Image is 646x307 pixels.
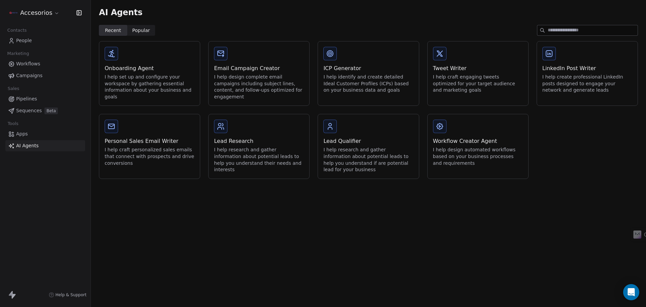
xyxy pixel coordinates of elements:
[433,74,523,94] div: I help craft engaging tweets optimized for your target audience and marketing goals
[8,7,61,19] button: Accesorios
[16,95,37,102] span: Pipelines
[433,137,523,145] div: Workflow Creator Agent
[105,64,194,72] div: Onboarding Agent
[56,292,86,298] span: Help & Support
[214,137,304,145] div: Lead Research
[16,107,42,114] span: Sequences
[16,72,42,79] span: Campaigns
[5,58,85,69] a: Workflows
[49,292,86,298] a: Help & Support
[20,8,52,17] span: Accesorios
[9,9,17,17] img: Accesorios-AMZ-Logo.png
[542,64,632,72] div: LinkedIn Post Writer
[623,284,639,300] div: Open Intercom Messenger
[5,140,85,151] a: AI Agents
[323,147,413,173] div: I help research and gather information about potential leads to help you understand if are potent...
[16,37,32,44] span: People
[4,25,30,35] span: Contacts
[105,74,194,100] div: I help set up and configure your workspace by gathering essential information about your business...
[5,84,22,94] span: Sales
[433,64,523,72] div: Tweet Writer
[16,60,40,67] span: Workflows
[5,93,85,104] a: Pipelines
[323,74,413,94] div: I help identify and create detailed Ideal Customer Profiles (ICPs) based on your business data an...
[16,130,28,137] span: Apps
[542,74,632,94] div: I help create professional LinkedIn posts designed to engage your network and generate leads
[105,147,194,166] div: I help craft personalized sales emails that connect with prospects and drive conversions
[5,105,85,116] a: SequencesBeta
[132,27,150,34] span: Popular
[16,142,39,149] span: AI Agents
[5,128,85,140] a: Apps
[214,64,304,72] div: Email Campaign Creator
[44,108,58,114] span: Beta
[433,147,523,166] div: I help design automated workflows based on your business processes and requirements
[214,147,304,173] div: I help research and gather information about potential leads to help you understand their needs a...
[323,137,413,145] div: Lead Qualifier
[105,137,194,145] div: Personal Sales Email Writer
[5,119,21,129] span: Tools
[323,64,413,72] div: ICP Generator
[5,70,85,81] a: Campaigns
[4,49,32,59] span: Marketing
[214,74,304,100] div: I help design complete email campaigns including subject lines, content, and follow-ups optimized...
[99,7,142,18] span: AI Agents
[5,35,85,46] a: People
